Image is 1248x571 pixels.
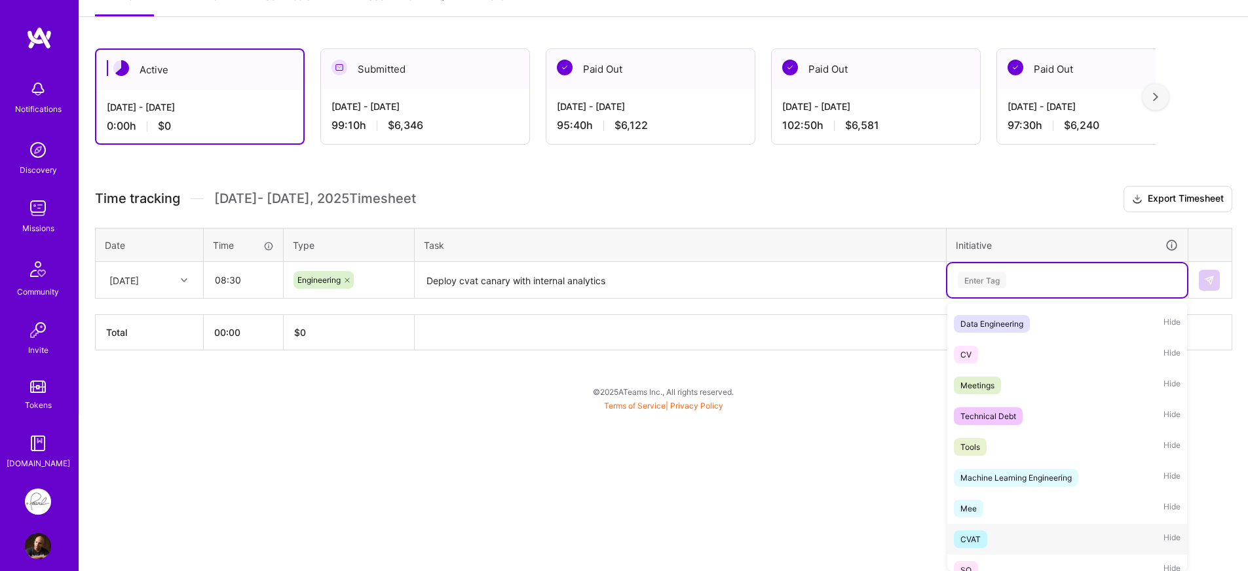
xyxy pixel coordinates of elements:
[30,380,46,393] img: tokens
[546,49,755,89] div: Paid Out
[297,275,341,285] span: Engineering
[331,100,519,113] div: [DATE] - [DATE]
[960,502,977,515] div: Mee
[782,119,970,132] div: 102:50 h
[960,471,1072,485] div: Machine Learning Engineering
[25,488,51,515] img: Pearl: ML Engineering Team
[1163,469,1181,487] span: Hide
[415,228,947,262] th: Task
[1153,92,1158,101] img: right
[1163,407,1181,425] span: Hide
[96,228,204,262] th: Date
[22,221,54,235] div: Missions
[25,137,51,163] img: discovery
[960,317,1023,331] div: Data Engineering
[615,119,648,132] span: $6,122
[107,119,293,133] div: 0:00 h
[7,456,70,470] div: [DOMAIN_NAME]
[1163,315,1181,333] span: Hide
[113,60,129,76] img: Active
[181,277,187,284] i: icon Chevron
[1163,500,1181,517] span: Hide
[1163,438,1181,456] span: Hide
[284,228,415,262] th: Type
[331,119,519,132] div: 99:10 h
[960,378,994,392] div: Meetings
[557,100,744,113] div: [DATE] - [DATE]
[845,119,879,132] span: $6,581
[1163,346,1181,363] span: Hide
[331,60,347,75] img: Submitted
[960,440,980,454] div: Tools
[772,49,980,89] div: Paid Out
[204,263,282,297] input: HH:MM
[213,238,274,252] div: Time
[25,398,52,412] div: Tokens
[1008,100,1195,113] div: [DATE] - [DATE]
[25,317,51,343] img: Invite
[109,273,139,287] div: [DATE]
[604,401,723,411] span: |
[107,100,293,114] div: [DATE] - [DATE]
[604,401,666,411] a: Terms of Service
[388,119,423,132] span: $6,346
[25,430,51,456] img: guide book
[25,195,51,221] img: teamwork
[214,191,416,207] span: [DATE] - [DATE] , 2025 Timesheet
[79,375,1248,408] div: © 2025 ATeams Inc., All rights reserved.
[28,343,48,357] div: Invite
[1163,530,1181,548] span: Hide
[416,263,945,298] textarea: Deploy cvat canary with internal analytics
[96,315,204,350] th: Total
[956,238,1179,253] div: Initiative
[670,401,723,411] a: Privacy Policy
[158,119,171,133] span: $0
[1064,119,1099,132] span: $6,240
[1132,193,1143,206] i: icon Download
[96,50,303,90] div: Active
[26,26,52,50] img: logo
[1008,60,1023,75] img: Paid Out
[782,60,798,75] img: Paid Out
[17,285,59,299] div: Community
[15,102,62,116] div: Notifications
[960,532,981,546] div: CVAT
[22,488,54,515] a: Pearl: ML Engineering Team
[557,60,573,75] img: Paid Out
[25,533,51,559] img: User Avatar
[25,76,51,102] img: bell
[1163,377,1181,394] span: Hide
[960,409,1016,423] div: Technical Debt
[1124,186,1232,212] button: Export Timesheet
[997,49,1205,89] div: Paid Out
[958,270,1006,290] div: Enter Tag
[557,119,744,132] div: 95:40 h
[960,348,972,361] div: CV
[22,533,54,559] a: User Avatar
[294,327,306,338] span: $ 0
[204,315,284,350] th: 00:00
[1204,275,1215,285] img: Submit
[782,100,970,113] div: [DATE] - [DATE]
[20,163,57,177] div: Discovery
[22,253,54,285] img: Community
[1008,119,1195,132] div: 97:30 h
[321,49,529,89] div: Submitted
[95,191,180,207] span: Time tracking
